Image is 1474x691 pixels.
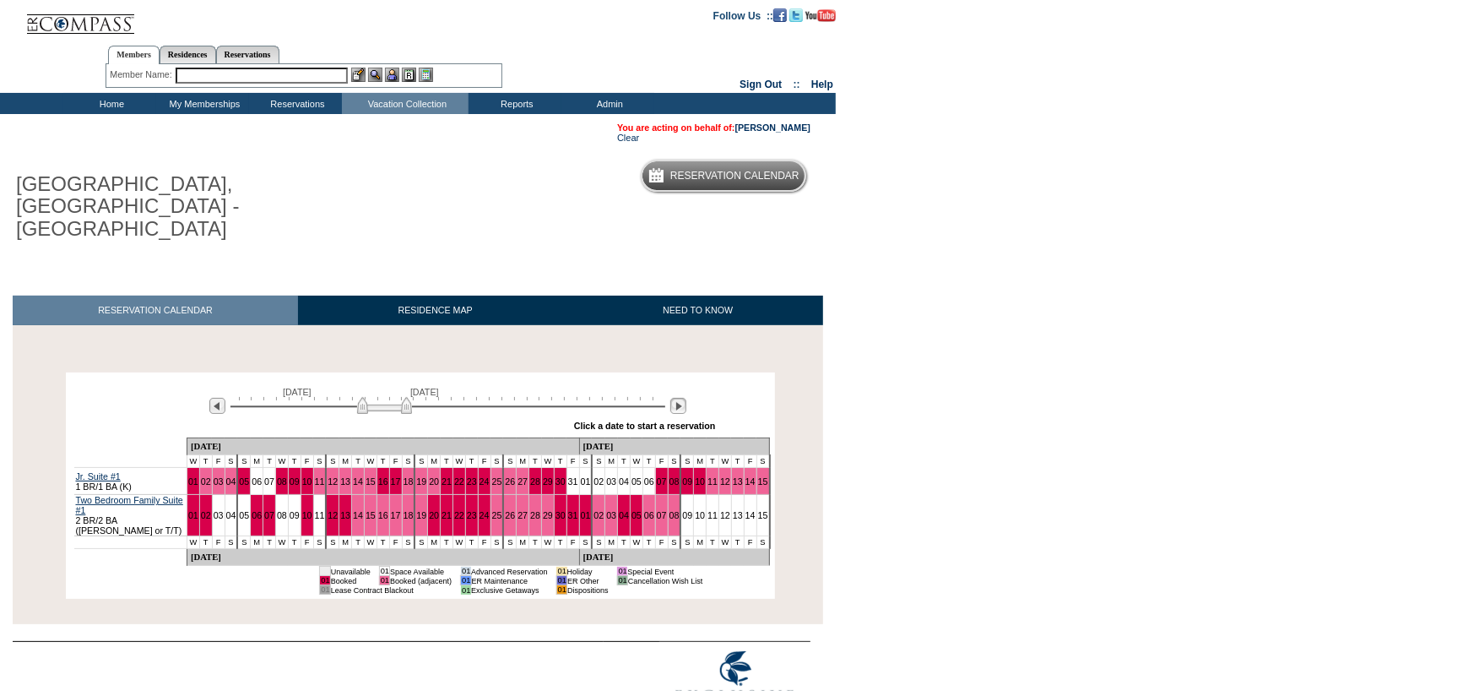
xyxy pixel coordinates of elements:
td: F [744,455,756,468]
a: 26 [505,510,515,520]
td: T [465,455,478,468]
td: S [490,455,503,468]
td: F [744,536,756,549]
td: T [441,455,453,468]
td: T [707,536,719,549]
a: 18 [404,510,414,520]
a: 30 [555,476,566,487]
a: 21 [442,476,452,487]
a: 06 [252,476,262,487]
a: Sign Out [740,79,782,90]
a: 02 [593,476,604,487]
a: 07 [657,476,667,487]
td: S [503,455,516,468]
a: Members [108,46,160,64]
a: 11 [315,476,325,487]
a: 10 [695,476,705,487]
td: S [415,455,427,468]
td: F [566,455,579,468]
td: S [313,536,326,549]
a: 10 [302,476,312,487]
a: 09 [290,510,300,520]
a: 12 [720,510,730,520]
td: Advanced Reservation [471,567,548,576]
div: Click a date to start a reservation [574,421,716,431]
a: 15 [366,510,376,520]
img: Subscribe to our YouTube Channel [805,9,836,22]
td: M [428,536,441,549]
td: S [402,536,415,549]
td: 01 [461,585,471,595]
td: S [579,536,592,549]
td: T [377,536,389,549]
a: 08 [277,510,287,520]
td: Unavailable [330,567,371,576]
a: NEED TO KNOW [572,296,823,325]
td: M [339,536,352,549]
td: T [554,455,566,468]
td: M [517,455,529,468]
td: T [199,455,212,468]
a: Subscribe to our YouTube Channel [805,9,836,19]
td: M [517,536,529,549]
td: F [655,536,668,549]
a: 15 [758,476,768,487]
a: 12 [328,476,338,487]
a: 05 [631,510,642,520]
td: My Memberships [156,93,249,114]
a: Two Bedroom Family Suite #1 [76,495,183,515]
td: F [212,536,225,549]
a: 02 [201,510,211,520]
a: Become our fan on Facebook [773,9,787,19]
td: W [631,536,643,549]
a: 27 [518,510,528,520]
td: T [554,536,566,549]
a: 02 [201,476,211,487]
td: F [301,536,313,549]
td: T [263,536,276,549]
td: T [199,536,212,549]
a: 10 [302,510,312,520]
td: S [326,536,339,549]
td: 01 [461,576,471,585]
td: 1 BR/1 BA (K) [74,468,187,495]
td: Booked (adjacent) [390,576,452,585]
a: 19 [416,510,426,520]
td: [DATE] [579,549,769,566]
td: Booked [330,576,371,585]
td: T [441,536,453,549]
td: S [668,536,680,549]
a: [PERSON_NAME] [735,122,810,133]
a: 21 [442,510,452,520]
a: 01 [188,510,198,520]
td: Reservations [249,93,342,114]
td: Dispositions [567,585,609,595]
td: T [618,455,631,468]
td: 01 [556,567,566,576]
a: 07 [657,510,667,520]
a: 08 [669,510,680,520]
span: :: [794,79,800,90]
td: T [377,455,389,468]
td: 2 BR/2 BA ([PERSON_NAME] or T/T) [74,495,187,536]
td: F [478,536,490,549]
td: S [490,536,503,549]
td: Exclusive Getaways [471,585,548,595]
td: 01 [320,567,330,576]
span: [DATE] [410,387,439,397]
a: 05 [239,510,249,520]
a: 08 [277,476,287,487]
a: 13 [340,510,350,520]
td: S [402,455,415,468]
a: 04 [226,476,236,487]
a: 08 [669,476,680,487]
td: T [263,455,276,468]
img: Follow us on Twitter [789,8,803,22]
td: 01 [617,567,627,576]
td: Holiday [567,567,609,576]
a: 20 [429,476,439,487]
a: 17 [391,510,401,520]
td: S [313,455,326,468]
a: 06 [644,476,654,487]
a: 04 [619,510,629,520]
